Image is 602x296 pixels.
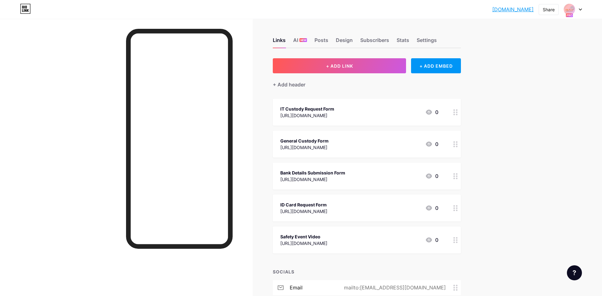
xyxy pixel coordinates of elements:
[280,169,345,176] div: Bank Details Submission Form
[280,233,327,240] div: Safety Event Video
[425,204,438,212] div: 0
[280,138,329,144] div: General Custody Form
[280,208,327,215] div: [URL][DOMAIN_NAME]
[336,36,353,48] div: Design
[280,176,345,183] div: [URL][DOMAIN_NAME]
[411,58,461,73] div: + ADD EMBED
[273,36,286,48] div: Links
[300,38,306,42] span: NEW
[280,240,327,247] div: [URL][DOMAIN_NAME]
[273,58,406,73] button: + ADD LINK
[360,36,389,48] div: Subscribers
[280,112,334,119] div: [URL][DOMAIN_NAME]
[326,63,353,69] span: + ADD LINK
[273,81,305,88] div: + Add header
[425,172,438,180] div: 0
[563,3,575,15] img: AFZCO ADM
[417,36,437,48] div: Settings
[314,36,328,48] div: Posts
[543,6,555,13] div: Share
[425,108,438,116] div: 0
[280,144,329,151] div: [URL][DOMAIN_NAME]
[273,268,461,275] div: SOCIALS
[492,6,534,13] a: [DOMAIN_NAME]
[334,284,453,291] div: mailto:[EMAIL_ADDRESS][DOMAIN_NAME]
[425,236,438,244] div: 0
[425,140,438,148] div: 0
[397,36,409,48] div: Stats
[293,36,307,48] div: AI
[280,106,334,112] div: IT Custody Request Form
[290,284,303,291] div: email
[280,201,327,208] div: ID Card Request Form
